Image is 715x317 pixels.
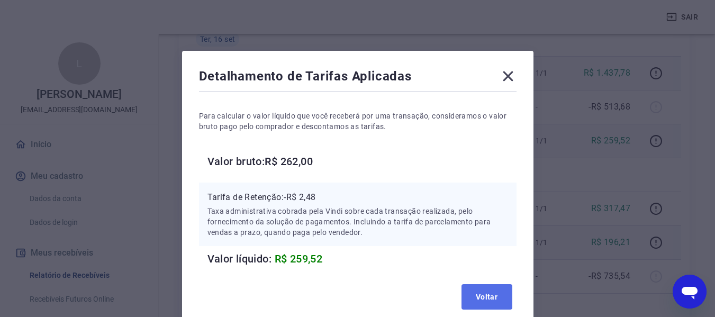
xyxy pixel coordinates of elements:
button: Voltar [461,284,512,310]
h6: Valor líquido: [207,250,517,267]
p: Tarifa de Retenção: -R$ 2,48 [207,191,508,204]
span: R$ 259,52 [275,252,323,265]
p: Taxa administrativa cobrada pela Vindi sobre cada transação realizada, pelo fornecimento da soluç... [207,206,508,238]
iframe: Botão para abrir a janela de mensagens [673,275,707,309]
div: Detalhamento de Tarifas Aplicadas [199,68,517,89]
p: Para calcular o valor líquido que você receberá por uma transação, consideramos o valor bruto pag... [199,111,517,132]
h6: Valor bruto: R$ 262,00 [207,153,517,170]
